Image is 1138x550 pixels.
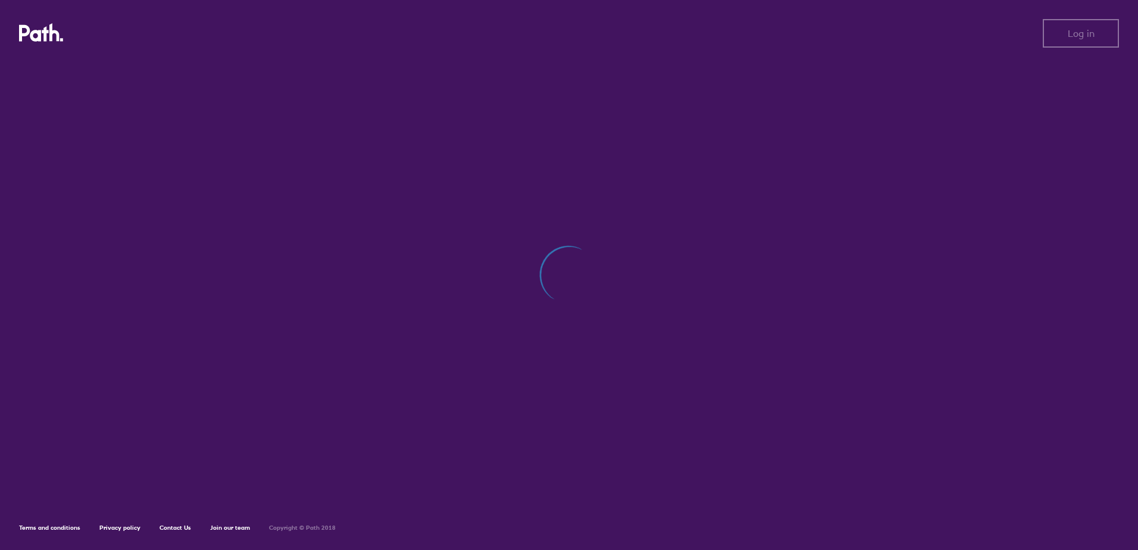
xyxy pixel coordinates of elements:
[210,524,250,532] a: Join our team
[1043,19,1119,48] button: Log in
[269,524,336,532] h6: Copyright © Path 2018
[99,524,140,532] a: Privacy policy
[19,524,80,532] a: Terms and conditions
[160,524,191,532] a: Contact Us
[1068,28,1095,39] span: Log in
